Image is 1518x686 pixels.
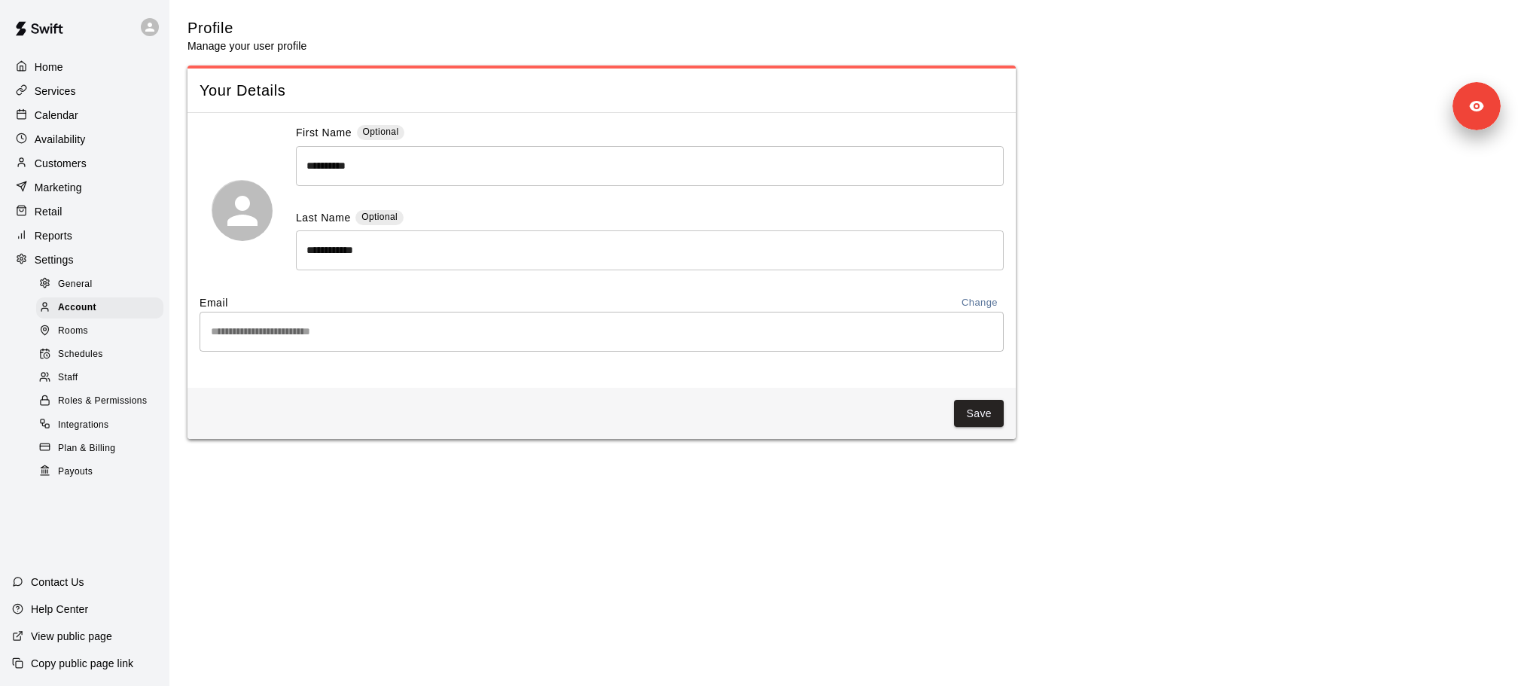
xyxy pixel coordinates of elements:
p: Manage your user profile [187,38,306,53]
label: First Name [296,125,352,142]
p: Services [35,84,76,99]
a: Staff [36,367,169,390]
a: Retail [12,200,157,223]
a: Availability [12,128,157,151]
p: Customers [35,156,87,171]
span: Schedules [58,347,103,362]
span: Optional [361,212,398,222]
p: Help Center [31,602,88,617]
div: Plan & Billing [36,438,163,459]
div: Integrations [36,415,163,436]
span: Optional [363,127,399,137]
a: Customers [12,152,157,175]
button: Change [956,294,1004,312]
p: Retail [35,204,62,219]
span: Staff [58,370,78,386]
a: Integrations [36,413,169,437]
div: Roles & Permissions [36,391,163,412]
p: Calendar [35,108,78,123]
div: General [36,274,163,295]
a: Reports [12,224,157,247]
a: Services [12,80,157,102]
a: General [36,273,169,296]
a: Plan & Billing [36,437,169,460]
span: Payouts [58,465,93,480]
div: Rooms [36,321,163,342]
a: Rooms [36,320,169,343]
a: Roles & Permissions [36,390,169,413]
span: Your Details [200,81,1004,101]
button: Save [954,400,1004,428]
a: Home [12,56,157,78]
a: Account [36,296,169,319]
p: View public page [31,629,112,644]
h5: Profile [187,18,306,38]
label: Email [200,295,228,310]
p: Reports [35,228,72,243]
span: General [58,277,93,292]
p: Settings [35,252,74,267]
a: Payouts [36,460,169,483]
a: Settings [12,248,157,271]
span: Roles & Permissions [58,394,147,409]
span: Account [58,300,96,316]
span: Integrations [58,418,109,433]
p: Contact Us [31,575,84,590]
div: Account [36,297,163,319]
a: Calendar [12,104,157,127]
a: Schedules [36,343,169,367]
div: Payouts [36,462,163,483]
p: Home [35,59,63,75]
p: Copy public page link [31,656,133,671]
div: Staff [36,367,163,389]
p: Marketing [35,180,82,195]
span: Rooms [58,324,88,339]
label: Last Name [296,210,351,227]
a: Marketing [12,176,157,199]
div: Schedules [36,344,163,365]
span: Plan & Billing [58,441,115,456]
p: Availability [35,132,86,147]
